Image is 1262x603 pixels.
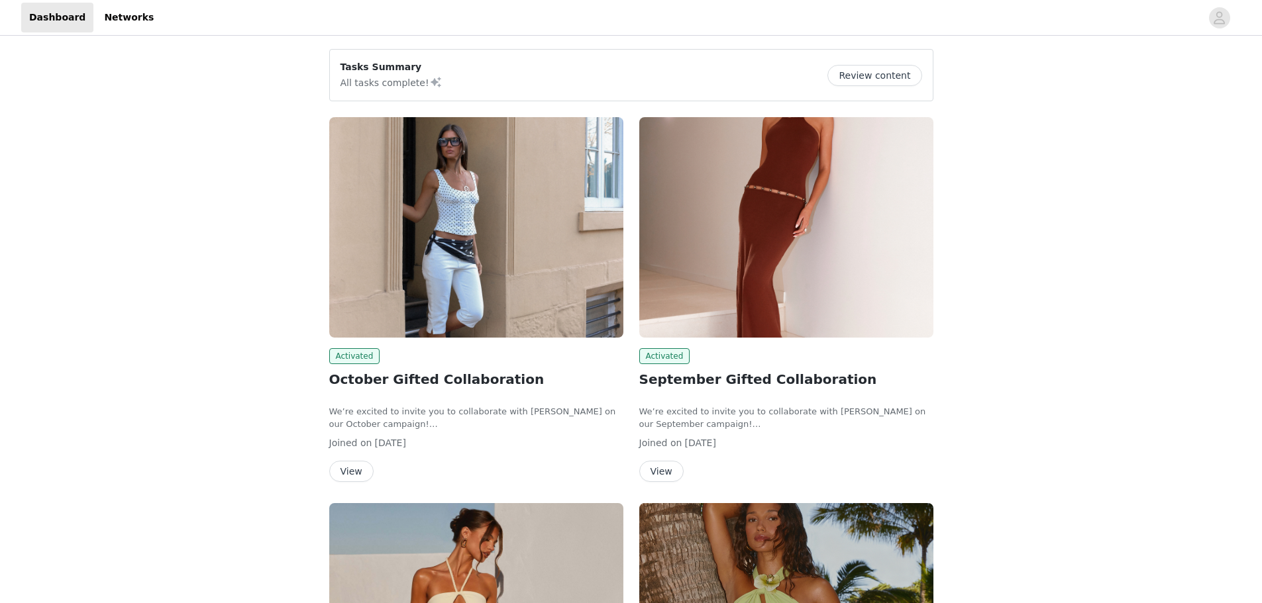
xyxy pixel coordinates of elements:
p: Tasks Summary [341,60,443,74]
p: We’re excited to invite you to collaborate with [PERSON_NAME] on our October campaign! [329,405,623,431]
span: Joined on [329,438,372,448]
h2: September Gifted Collaboration [639,369,933,389]
button: Review content [827,65,921,86]
img: Peppermayo AUS [639,117,933,338]
h2: October Gifted Collaboration [329,369,623,389]
a: View [639,467,684,477]
img: Peppermayo AUS [329,117,623,338]
span: [DATE] [685,438,716,448]
button: View [639,461,684,482]
a: View [329,467,374,477]
button: View [329,461,374,482]
div: avatar [1213,7,1226,28]
p: We’re excited to invite you to collaborate with [PERSON_NAME] on our September campaign! [639,405,933,431]
span: Activated [639,348,690,364]
span: Activated [329,348,380,364]
a: Networks [96,3,162,32]
span: [DATE] [375,438,406,448]
p: All tasks complete! [341,74,443,90]
a: Dashboard [21,3,93,32]
span: Joined on [639,438,682,448]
